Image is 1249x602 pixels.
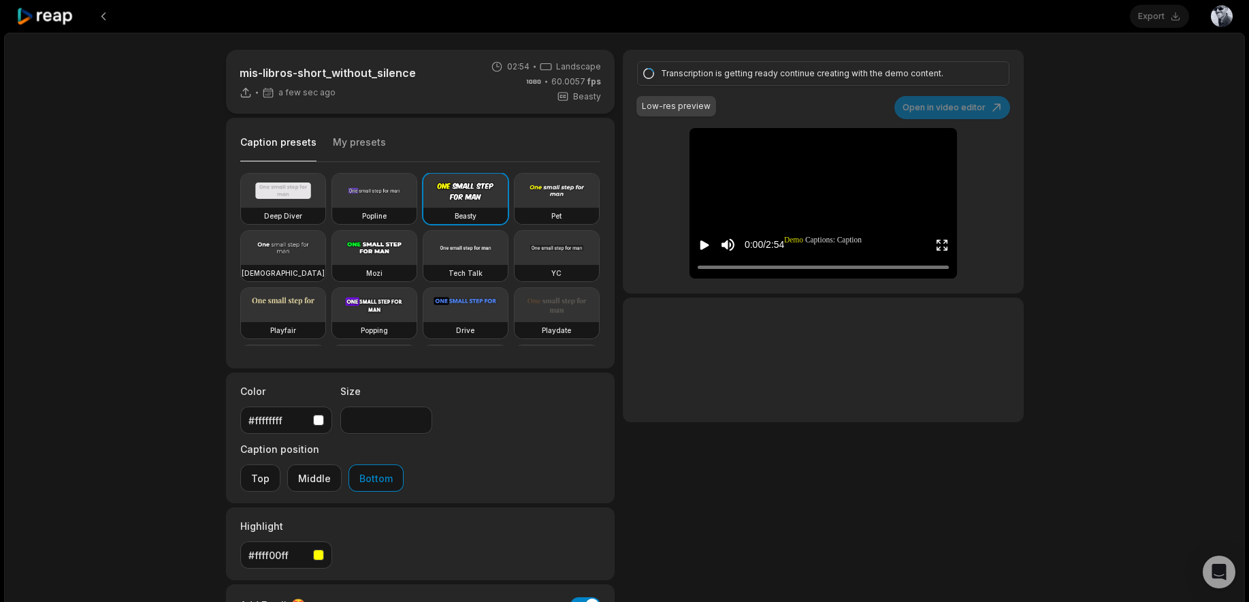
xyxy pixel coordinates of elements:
button: My presets [333,136,386,161]
h3: Popline [362,210,387,221]
h3: Popping [361,325,388,336]
span: 60.0057 [551,76,601,88]
h3: Deep Diver [264,210,302,221]
label: Color [240,384,332,398]
h3: Drive [456,325,474,336]
div: Low-res preview [642,100,711,112]
span: Beasty [573,91,601,103]
button: Middle [287,464,342,492]
h3: Playfair [270,325,296,336]
label: Caption position [240,442,404,456]
h3: Playdate [542,325,571,336]
h3: Pet [551,210,562,221]
div: 0:00 / 2:54 [745,238,784,252]
button: Play video [698,232,711,257]
div: Transcription is getting ready continue creating with the demo content. [661,67,981,80]
button: #ffffffff [240,407,332,434]
h3: YC [551,268,562,279]
button: Caption presets [240,136,317,162]
div: Open Intercom Messenger [1203,556,1235,588]
div: #ffff00ff [248,548,308,563]
span: fps [587,76,601,86]
button: Top [240,464,280,492]
span: Landscape [556,61,601,73]
h3: [DEMOGRAPHIC_DATA] [242,268,325,279]
button: Bottom [348,464,404,492]
label: Highlight [240,519,332,533]
p: mis-libros-short_without_silence [240,65,416,81]
label: Size [340,384,432,398]
h3: Mozi [366,268,383,279]
h3: Tech Talk [449,268,483,279]
div: #ffffffff [248,413,308,428]
button: Enter Fullscreen [935,232,949,257]
button: Mute sound [719,236,736,253]
span: a few sec ago [278,87,336,98]
h3: Beasty [455,210,476,221]
button: #ffff00ff [240,541,332,569]
span: 02:54 [507,61,530,73]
